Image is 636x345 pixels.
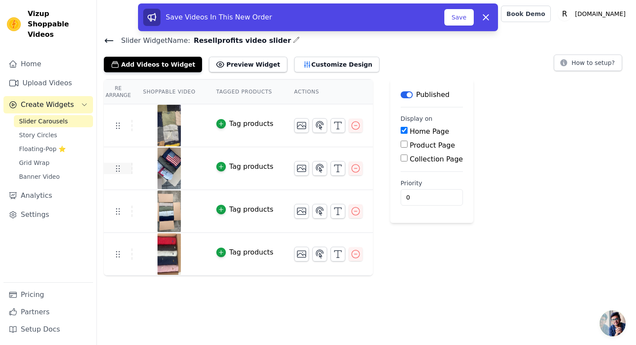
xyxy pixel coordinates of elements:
a: Story Circles [14,129,93,141]
a: Grid Wrap [14,157,93,169]
label: Priority [401,179,463,187]
a: Open de chat [600,310,626,336]
span: Floating-Pop ⭐ [19,145,66,153]
span: Slider Carousels [19,117,68,126]
button: Tag products [216,119,273,129]
button: Change Thumbnail [294,247,309,261]
button: Tag products [216,204,273,215]
span: Banner Video [19,172,60,181]
a: How to setup? [554,61,622,69]
legend: Display on [401,114,433,123]
th: Tagged Products [206,80,284,104]
img: vizup-images-30bf.png [157,105,181,146]
th: Shoppable Video [132,80,206,104]
button: Preview Widget [209,57,287,72]
button: Add Videos to Widget [104,57,202,72]
img: vizup-images-556b.png [157,190,181,232]
button: Create Widgets [3,96,93,113]
span: Grid Wrap [19,158,49,167]
a: Banner Video [14,171,93,183]
a: Pricing [3,286,93,303]
button: Change Thumbnail [294,118,309,133]
span: Save Videos In This New Order [166,13,272,21]
button: Change Thumbnail [294,161,309,176]
img: vizup-images-d60b.png [157,148,181,189]
a: Analytics [3,187,93,204]
div: Edit Name [293,35,300,46]
p: Published [416,90,450,100]
span: Create Widgets [21,100,74,110]
label: Product Page [410,141,455,149]
span: Resellprofits video slider [190,35,291,46]
a: Partners [3,303,93,321]
button: Change Thumbnail [294,204,309,219]
div: Tag products [229,161,273,172]
div: Tag products [229,247,273,258]
button: Save [444,9,474,26]
button: Tag products [216,161,273,172]
a: Home [3,55,93,73]
a: Slider Carousels [14,115,93,127]
button: Customize Design [294,57,379,72]
div: Tag products [229,119,273,129]
a: Upload Videos [3,74,93,92]
a: Floating-Pop ⭐ [14,143,93,155]
button: Tag products [216,247,273,258]
div: Tag products [229,204,273,215]
th: Re Arrange [104,80,132,104]
span: Slider Widget Name: [114,35,190,46]
a: Setup Docs [3,321,93,338]
label: Home Page [410,127,449,135]
label: Collection Page [410,155,463,163]
button: How to setup? [554,55,622,71]
span: Story Circles [19,131,57,139]
th: Actions [284,80,373,104]
a: Settings [3,206,93,223]
img: vizup-images-a2f5.png [157,233,181,275]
